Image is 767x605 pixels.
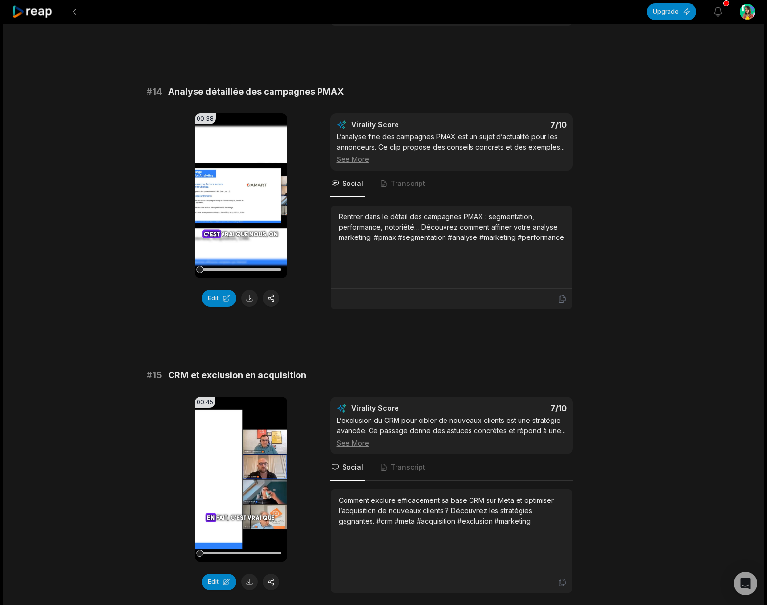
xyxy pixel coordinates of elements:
[391,179,425,188] span: Transcript
[342,179,363,188] span: Social
[168,368,306,382] span: CRM et exclusion en acquisition
[351,403,457,413] div: Virality Score
[461,403,567,413] div: 7 /10
[351,120,457,130] div: Virality Score
[330,454,573,481] nav: Tabs
[168,85,344,99] span: Analyse détaillée des campagnes PMAX
[202,290,236,307] button: Edit
[337,132,567,164] div: L’analyse fine des campagnes PMAX est un sujet d’actualité pour les annonceurs. Ce clip propose d...
[337,154,567,164] div: See More
[339,211,565,242] div: Rentrer dans le détail des campagnes PMAX : segmentation, performance, notoriété… Découvrez comme...
[339,495,565,526] div: Comment exclure efficacement sa base CRM sur Meta et optimiser l’acquisition de nouveaux clients ...
[202,574,236,590] button: Edit
[147,368,162,382] span: # 15
[461,120,567,130] div: 7 /10
[647,3,696,20] button: Upgrade
[195,113,287,278] video: Your browser does not support mp4 format.
[342,462,363,472] span: Social
[734,572,757,595] div: Open Intercom Messenger
[337,415,567,448] div: L’exclusion du CRM pour cibler de nouveaux clients est une stratégie avancée. Ce passage donne de...
[330,171,573,197] nav: Tabs
[195,397,287,562] video: Your browser does not support mp4 format.
[147,85,162,99] span: # 14
[391,462,425,472] span: Transcript
[337,438,567,448] div: See More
